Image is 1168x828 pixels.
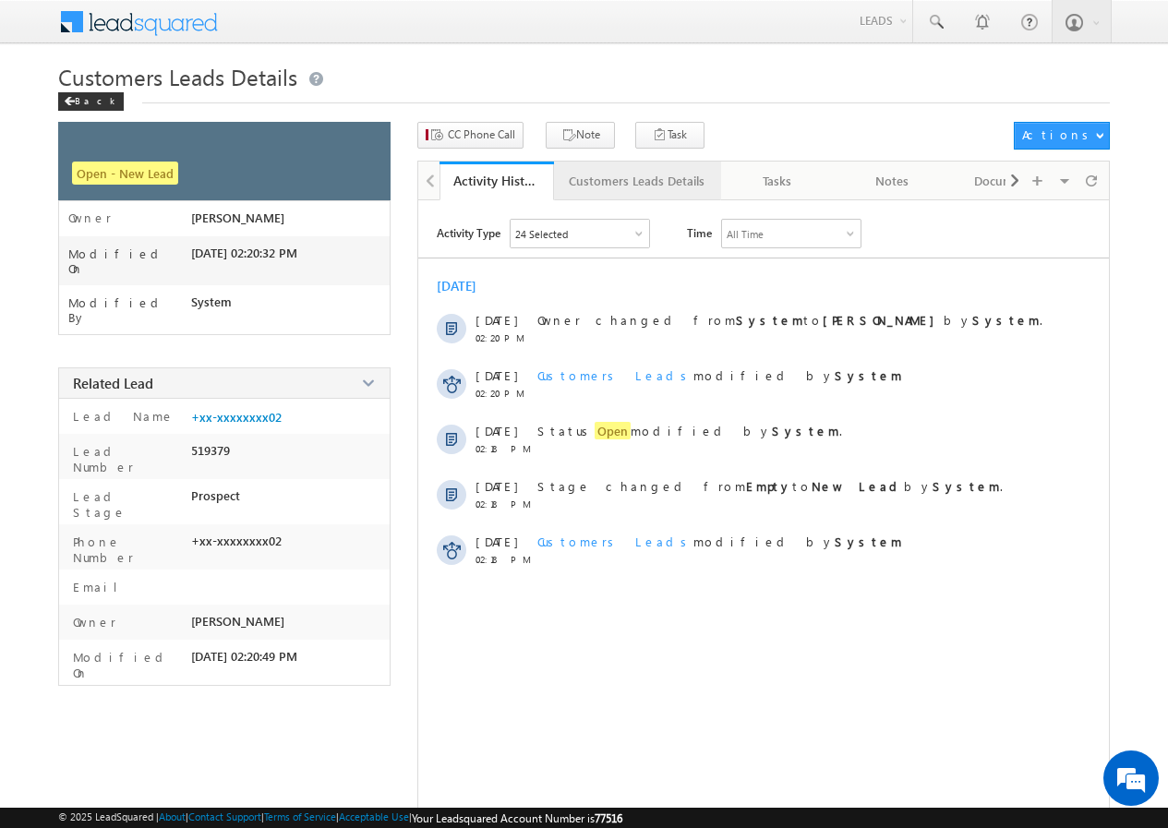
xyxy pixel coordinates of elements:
[191,294,232,309] span: System
[417,122,524,149] button: CC Phone Call
[476,498,531,510] span: 02:18 PM
[191,210,284,225] span: [PERSON_NAME]
[191,410,282,425] a: +xx-xxxxxxxx02
[68,443,184,474] label: Lead Number
[727,228,764,240] div: All Time
[191,534,282,548] span: +xx-xxxxxxxx02
[68,534,184,565] label: Phone Number
[476,367,517,383] span: [DATE]
[159,810,186,822] a: About
[950,162,1065,200] a: Documents
[58,62,297,91] span: Customers Leads Details
[537,367,902,383] span: modified by
[1014,122,1109,150] button: Actions
[537,422,842,439] span: Status modified by .
[687,219,712,246] span: Time
[68,246,191,276] label: Modified On
[72,162,178,185] span: Open - New Lead
[68,614,116,630] label: Owner
[68,408,175,424] label: Lead Name
[836,162,950,200] a: Notes
[476,312,517,328] span: [DATE]
[437,277,497,294] div: [DATE]
[448,126,515,143] span: CC Phone Call
[339,810,409,822] a: Acceptable Use
[68,210,112,225] label: Owner
[476,388,531,399] span: 02:20 PM
[835,534,902,549] strong: System
[933,478,1000,494] strong: System
[736,312,803,328] strong: System
[191,614,284,629] span: [PERSON_NAME]
[746,478,792,494] strong: Empty
[58,810,622,825] span: © 2025 LeadSquared | | | | |
[537,534,902,549] span: modified by
[437,219,500,246] span: Activity Type
[68,295,191,325] label: Modified By
[546,122,615,149] button: Note
[965,170,1048,192] div: Documents
[476,534,517,549] span: [DATE]
[515,228,568,240] div: 24 Selected
[188,810,261,822] a: Contact Support
[440,162,554,198] li: Activity History
[635,122,704,149] button: Task
[736,170,819,192] div: Tasks
[537,534,693,549] span: Customers Leads
[68,649,184,680] label: Modified On
[453,172,540,189] div: Activity History
[476,554,531,565] span: 02:18 PM
[850,170,933,192] div: Notes
[476,443,531,454] span: 02:18 PM
[412,811,622,825] span: Your Leadsquared Account Number is
[772,423,839,438] strong: System
[440,162,554,200] a: Activity History
[68,488,184,520] label: Lead Stage
[73,374,153,392] span: Related Lead
[823,312,944,328] strong: [PERSON_NAME]
[554,162,721,200] a: Customers Leads Details
[1022,126,1095,143] div: Actions
[595,422,631,439] span: Open
[191,488,240,503] span: Prospect
[972,312,1040,328] strong: System
[476,423,517,438] span: [DATE]
[537,312,1042,328] span: Owner changed from to by .
[721,162,836,200] a: Tasks
[58,92,124,111] div: Back
[835,367,902,383] strong: System
[569,170,704,192] div: Customers Leads Details
[264,810,336,822] a: Terms of Service
[476,478,517,494] span: [DATE]
[812,478,904,494] strong: New Lead
[191,246,297,260] span: [DATE] 02:20:32 PM
[191,649,297,664] span: [DATE] 02:20:49 PM
[511,220,649,247] div: Owner Changed,Status Changed,Stage Changed,Source Changed,Notes & 19 more..
[476,332,531,343] span: 02:20 PM
[595,811,622,825] span: 77516
[68,579,132,594] label: Email
[537,478,1003,494] span: Stage changed from to by .
[537,367,693,383] span: Customers Leads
